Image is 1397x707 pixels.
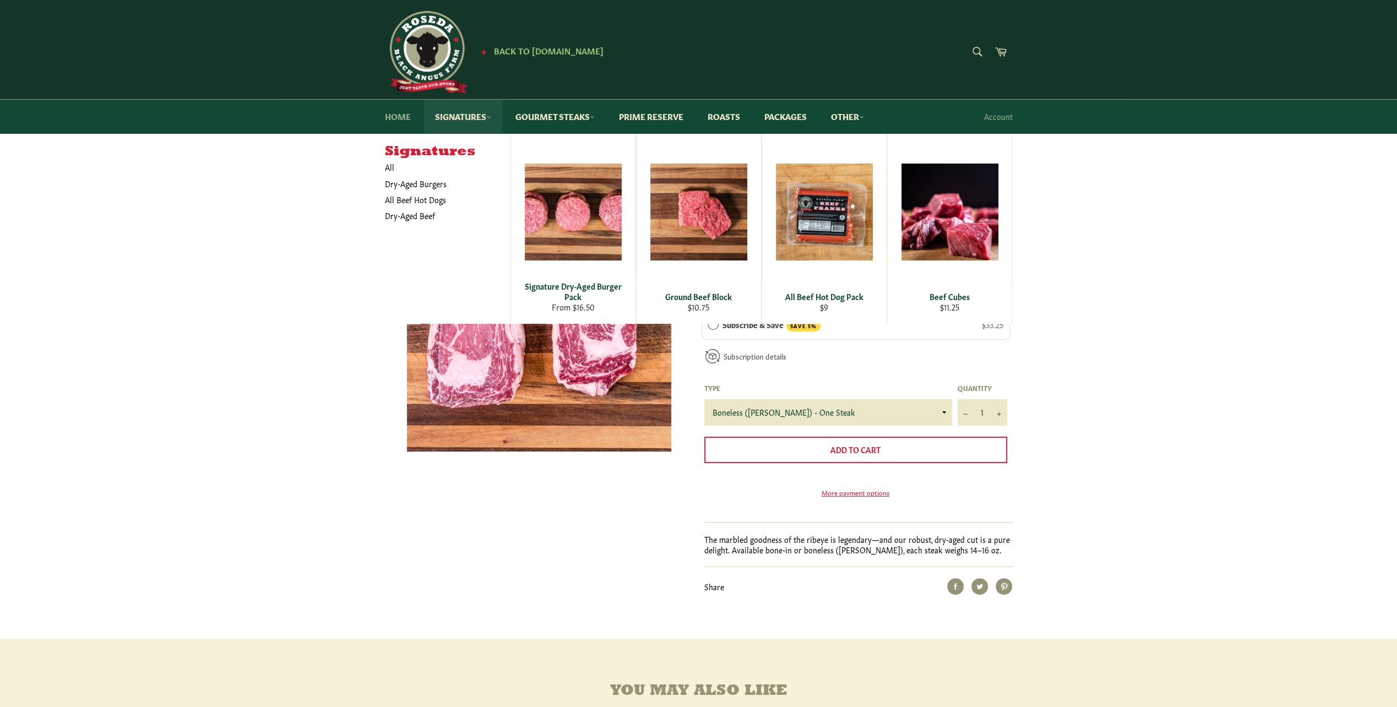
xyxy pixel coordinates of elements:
a: More payment options [704,488,1007,497]
img: Signature Dry-Aged Burger Pack [525,164,622,260]
a: All Beef Hot Dog Pack All Beef Hot Dog Pack $9 [762,133,887,324]
a: Gourmet Steaks [504,100,606,133]
button: Add to Cart [704,437,1007,463]
label: Type [704,383,952,393]
img: Roseda Beef [385,11,468,94]
div: $11.25 [894,302,1005,312]
h5: Signatures [385,144,510,160]
span: SAVE 5% [786,321,820,331]
span: Share [704,581,724,592]
a: ★ Back to [DOMAIN_NAME] [475,47,604,56]
div: Signature Dry-Aged Burger Pack [518,281,628,302]
label: Quantity [958,383,1007,393]
img: All Beef Hot Dog Pack [776,164,873,260]
a: Packages [753,100,818,133]
img: Beef Cubes [901,164,998,260]
a: Signature Dry-Aged Burger Pack Signature Dry-Aged Burger Pack From $16.50 [510,133,636,324]
a: Ground Beef Block Ground Beef Block $10.75 [636,133,762,324]
p: The marbled goodness of the ribeye is legendary—and our robust, dry-aged cut is a pure delight. A... [704,534,1013,556]
button: Reduce item quantity by one [958,399,974,426]
a: Subscription details [724,351,786,361]
div: All Beef Hot Dog Pack [769,291,879,302]
a: Dry-Aged Burgers [379,176,499,192]
div: $9 [769,302,879,312]
div: From $16.50 [518,302,628,312]
a: Other [820,100,875,133]
span: Add to Cart [830,444,880,455]
a: Dry-Aged Beef [379,208,499,224]
div: Subscribe & Save [708,318,719,330]
div: $10.75 [643,302,754,312]
a: Account [979,100,1018,133]
a: Beef Cubes Beef Cubes $11.25 [887,133,1013,324]
a: Signatures [424,100,502,133]
span: ★ [481,47,487,56]
a: Roasts [697,100,751,133]
button: Increase item quantity by one [991,399,1007,426]
img: Ground Beef Block [650,164,747,260]
a: All Beef Hot Dogs [379,192,499,208]
span: $33.25 [982,319,1003,330]
a: Prime Reserve [608,100,694,133]
h4: You may also like [385,683,1013,700]
div: Ground Beef Block [643,291,754,302]
a: Home [374,100,422,133]
a: All [379,159,510,175]
label: Subscribe & Save [722,318,820,331]
div: Beef Cubes [894,291,1005,302]
span: Back to [DOMAIN_NAME] [494,45,604,56]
